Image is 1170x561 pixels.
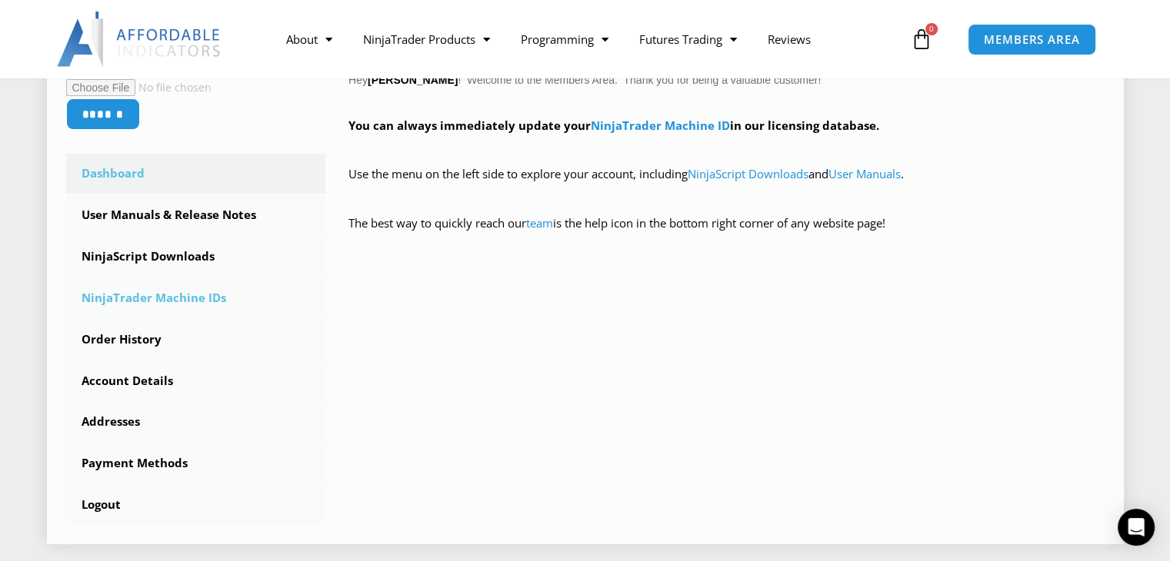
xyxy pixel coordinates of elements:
strong: You can always immediately update your in our licensing database. [348,118,879,133]
span: 0 [925,23,938,35]
a: NinjaTrader Machine IDs [66,278,326,318]
a: Dashboard [66,154,326,194]
a: NinjaScript Downloads [66,237,326,277]
span: MEMBERS AREA [984,34,1080,45]
div: Open Intercom Messenger [1118,509,1155,546]
a: Payment Methods [66,443,326,483]
strong: [PERSON_NAME] [368,74,458,86]
a: Futures Trading [624,22,752,57]
img: LogoAI | Affordable Indicators – NinjaTrader [57,12,222,67]
a: About [271,22,348,57]
a: User Manuals [828,166,901,181]
a: NinjaTrader Products [348,22,505,57]
p: Use the menu on the left side to explore your account, including and . [348,164,1105,207]
a: User Manuals & Release Notes [66,195,326,235]
a: Logout [66,485,326,525]
a: Account Details [66,361,326,401]
a: Reviews [752,22,826,57]
a: team [526,215,553,231]
p: The best way to quickly reach our is the help icon in the bottom right corner of any website page! [348,213,1105,256]
a: 0 [888,17,955,61]
nav: Account pages [66,154,326,525]
a: NinjaTrader Machine ID [591,118,730,133]
a: MEMBERS AREA [968,24,1096,55]
nav: Menu [271,22,907,57]
a: Addresses [66,402,326,442]
a: Programming [505,22,624,57]
a: NinjaScript Downloads [688,166,808,181]
a: Order History [66,320,326,360]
